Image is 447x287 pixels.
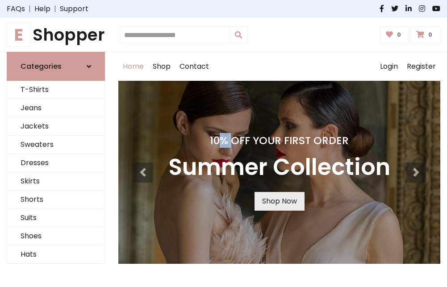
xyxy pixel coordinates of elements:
a: Home [118,52,148,81]
span: 0 [395,31,403,39]
a: Shop [148,52,175,81]
a: Jackets [7,117,104,136]
a: Register [402,52,440,81]
a: T-Shirts [7,81,104,99]
a: 0 [380,26,409,43]
a: Shorts [7,191,104,209]
a: 0 [410,26,440,43]
h1: Shopper [7,25,105,45]
a: Shoes [7,227,104,245]
span: 0 [426,31,434,39]
a: Help [34,4,50,14]
a: Contact [175,52,213,81]
a: Sweaters [7,136,104,154]
a: Dresses [7,154,104,172]
h6: Categories [21,62,62,71]
h4: 10% Off Your First Order [168,134,390,147]
a: Login [376,52,402,81]
a: EShopper [7,25,105,45]
a: Shop Now [255,192,305,211]
a: Categories [7,52,105,81]
a: Support [60,4,88,14]
span: | [50,4,60,14]
a: Hats [7,245,104,264]
h3: Summer Collection [168,154,390,181]
span: E [7,23,31,47]
a: FAQs [7,4,25,14]
a: Skirts [7,172,104,191]
a: Suits [7,209,104,227]
a: Jeans [7,99,104,117]
span: | [25,4,34,14]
